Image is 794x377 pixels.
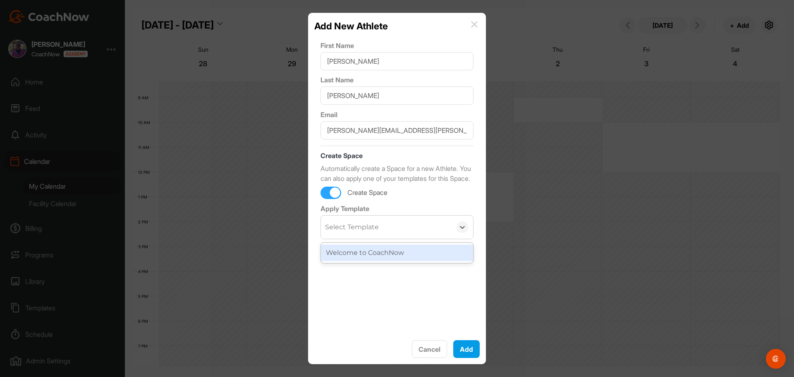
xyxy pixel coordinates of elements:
[471,21,478,28] img: info
[453,340,480,358] button: Add
[320,75,474,85] label: Last Name
[347,188,387,197] span: Create Space
[412,340,447,358] button: Cancel
[321,245,473,261] div: Welcome to CoachNow
[320,163,474,183] p: Automatically create a Space for a new Athlete. You can also apply one of your templates for this...
[325,222,379,232] div: Select Template
[766,349,786,369] div: Open Intercom Messenger
[320,110,474,120] label: Email
[320,151,474,161] p: Create Space
[320,41,474,50] label: First Name
[314,19,388,33] h2: Add New Athlete
[320,204,474,214] label: Apply Template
